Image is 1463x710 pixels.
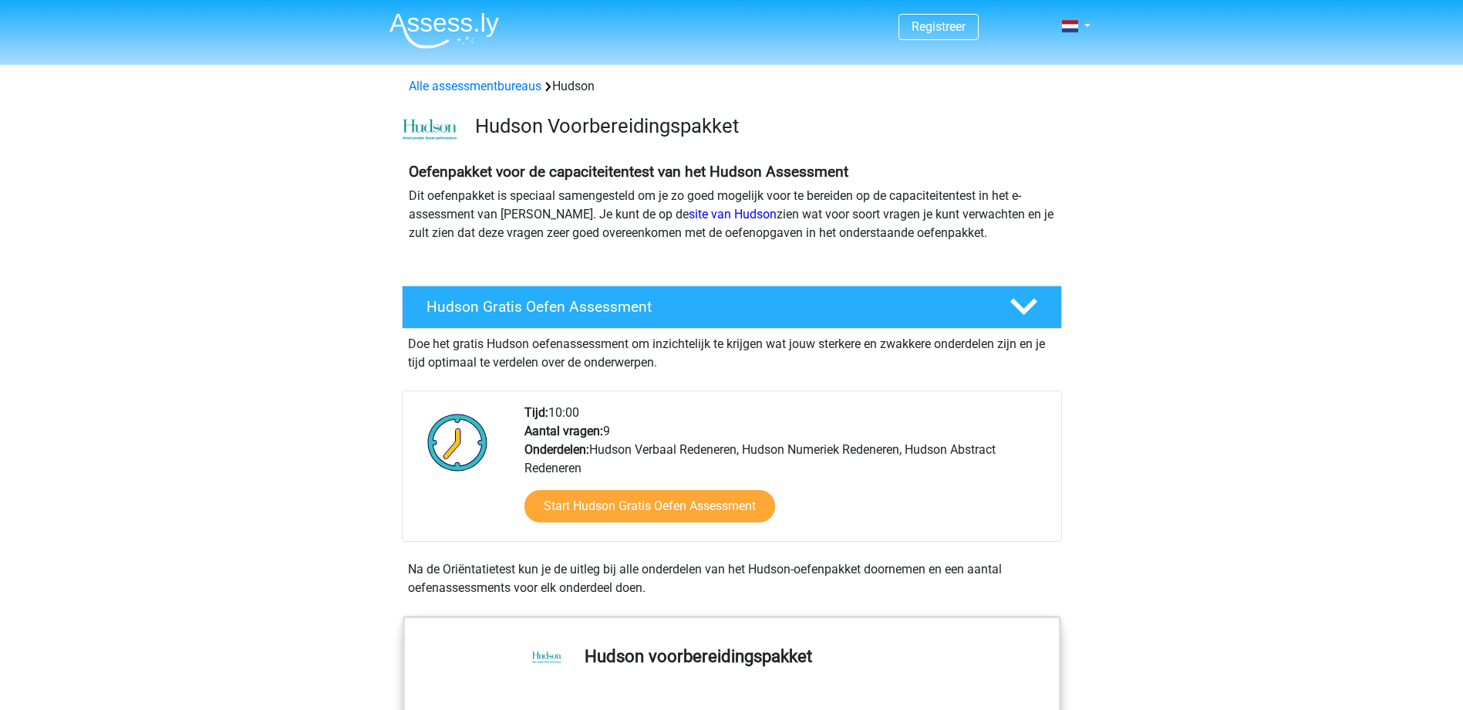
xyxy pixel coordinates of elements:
[689,207,777,221] a: site van Hudson
[409,187,1055,242] p: Dit oefenpakket is speciaal samengesteld om je zo goed mogelijk voor te bereiden op de capaciteit...
[524,490,775,522] a: Start Hudson Gratis Oefen Assessment
[419,404,497,481] img: Klok
[389,12,499,49] img: Assessly
[409,163,848,181] b: Oefenpakket voor de capaciteitentest van het Hudson Assessment
[409,79,541,93] a: Alle assessmentbureaus
[524,424,603,438] b: Aantal vragen:
[524,405,548,420] b: Tijd:
[426,298,985,316] h4: Hudson Gratis Oefen Assessment
[912,19,966,34] a: Registreer
[524,442,589,457] b: Onderdelen:
[403,119,457,140] img: cefd0e47479f4eb8e8c001c0d358d5812e054fa8.png
[475,114,1050,138] h3: Hudson Voorbereidingspakket
[403,77,1061,96] div: Hudson
[513,404,1060,541] div: 10:00 9 Hudson Verbaal Redeneren, Hudson Numeriek Redeneren, Hudson Abstract Redeneren
[396,286,1068,329] a: Hudson Gratis Oefen Assessment
[402,329,1062,372] div: Doe het gratis Hudson oefenassessment om inzichtelijk te krijgen wat jouw sterkere en zwakkere on...
[402,560,1062,597] div: Na de Oriëntatietest kun je de uitleg bij alle onderdelen van het Hudson-oefenpakket doornemen en...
